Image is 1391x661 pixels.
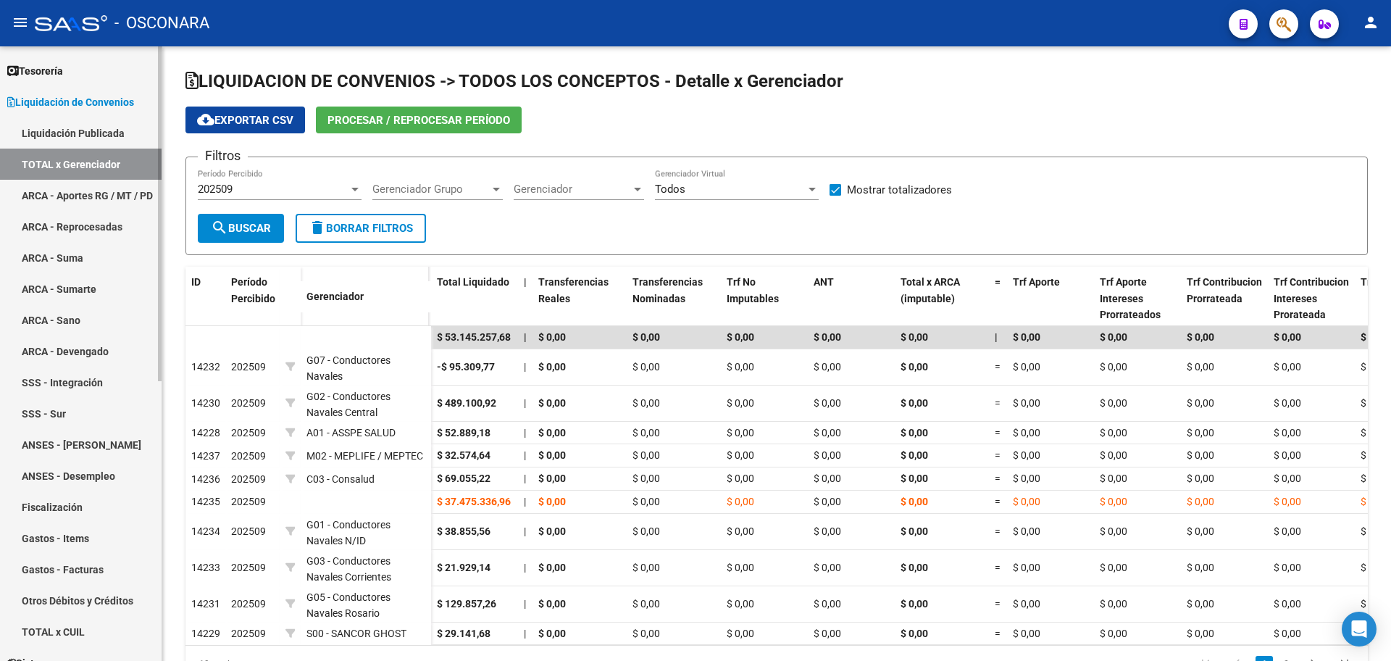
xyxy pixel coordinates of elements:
[1187,496,1214,507] span: $ 0,00
[437,473,490,484] span: $ 69.055,22
[372,183,490,196] span: Gerenciador Grupo
[437,496,511,507] span: $ 37.475.336,96
[306,391,390,419] span: G02 - Conductores Navales Central
[114,7,209,39] span: - OSCONARA
[1361,331,1388,343] span: $ 0,00
[1361,473,1388,484] span: $ 0,00
[1361,496,1388,507] span: $ 0,00
[1274,276,1349,321] span: Trf Contribucion Intereses Prorateada
[1013,473,1040,484] span: $ 0,00
[1274,628,1301,639] span: $ 0,00
[1342,612,1377,647] div: Open Intercom Messenger
[989,267,1007,330] datatable-header-cell: =
[995,449,1001,461] span: =
[538,496,566,507] span: $ 0,00
[1100,331,1127,343] span: $ 0,00
[814,525,841,537] span: $ 0,00
[814,598,841,610] span: $ 0,00
[231,525,266,537] span: 202509
[901,361,928,373] span: $ 0,00
[211,222,271,235] span: Buscar
[627,267,721,330] datatable-header-cell: Transferencias Nominadas
[1361,397,1388,409] span: $ 0,00
[1274,427,1301,438] span: $ 0,00
[306,354,404,415] span: G07 - Conductores Navales [GEOGRAPHIC_DATA][PERSON_NAME]
[1361,361,1388,373] span: $ 0,00
[814,276,834,288] span: ANT
[1274,449,1301,461] span: $ 0,00
[524,361,526,373] span: |
[1274,496,1301,507] span: $ 0,00
[1274,397,1301,409] span: $ 0,00
[7,63,63,79] span: Tesorería
[727,331,754,343] span: $ 0,00
[632,397,660,409] span: $ 0,00
[1100,562,1127,573] span: $ 0,00
[632,473,660,484] span: $ 0,00
[808,267,895,330] datatable-header-cell: ANT
[12,14,29,31] mat-icon: menu
[1100,361,1127,373] span: $ 0,00
[901,598,928,610] span: $ 0,00
[191,562,220,573] span: 14233
[727,361,754,373] span: $ 0,00
[901,473,928,484] span: $ 0,00
[538,397,566,409] span: $ 0,00
[632,361,660,373] span: $ 0,00
[1274,361,1301,373] span: $ 0,00
[1187,449,1214,461] span: $ 0,00
[197,114,293,127] span: Exportar CSV
[437,598,496,610] span: $ 129.857,26
[437,427,490,438] span: $ 52.889,18
[901,449,928,461] span: $ 0,00
[1362,14,1379,31] mat-icon: person
[1361,449,1388,461] span: $ 0,00
[1274,598,1301,610] span: $ 0,00
[1187,361,1214,373] span: $ 0,00
[538,525,566,537] span: $ 0,00
[538,562,566,573] span: $ 0,00
[995,496,1001,507] span: =
[1187,562,1214,573] span: $ 0,00
[1013,525,1040,537] span: $ 0,00
[1100,397,1127,409] span: $ 0,00
[1013,361,1040,373] span: $ 0,00
[1100,427,1127,438] span: $ 0,00
[1187,473,1214,484] span: $ 0,00
[814,427,841,438] span: $ 0,00
[814,449,841,461] span: $ 0,00
[1013,276,1060,288] span: Trf Aporte
[437,276,509,288] span: Total Liquidado
[1013,562,1040,573] span: $ 0,00
[814,331,841,343] span: $ 0,00
[524,525,526,537] span: |
[632,331,660,343] span: $ 0,00
[524,427,526,438] span: |
[185,107,305,133] button: Exportar CSV
[1100,449,1127,461] span: $ 0,00
[524,473,526,484] span: |
[632,525,660,537] span: $ 0,00
[532,267,627,330] datatable-header-cell: Transferencias Reales
[995,331,998,343] span: |
[437,331,511,343] span: $ 53.145.257,68
[538,361,566,373] span: $ 0,00
[1187,276,1262,304] span: Trf Contribucion Prorrateada
[655,183,685,196] span: Todos
[306,591,390,620] span: G05 - Conductores Navales Rosario
[1100,276,1161,321] span: Trf Aporte Intereses Prorrateados
[437,361,495,373] span: -$ 95.309,77
[901,331,928,343] span: $ 0,00
[727,496,754,507] span: $ 0,00
[191,473,220,485] span: 14236
[901,427,928,438] span: $ 0,00
[1013,496,1040,507] span: $ 0,00
[995,525,1001,537] span: =
[632,496,660,507] span: $ 0,00
[1361,562,1388,573] span: $ 0,00
[1361,525,1388,537] span: $ 0,00
[1187,427,1214,438] span: $ 0,00
[524,331,527,343] span: |
[7,94,134,110] span: Liquidación de Convenios
[185,267,225,328] datatable-header-cell: ID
